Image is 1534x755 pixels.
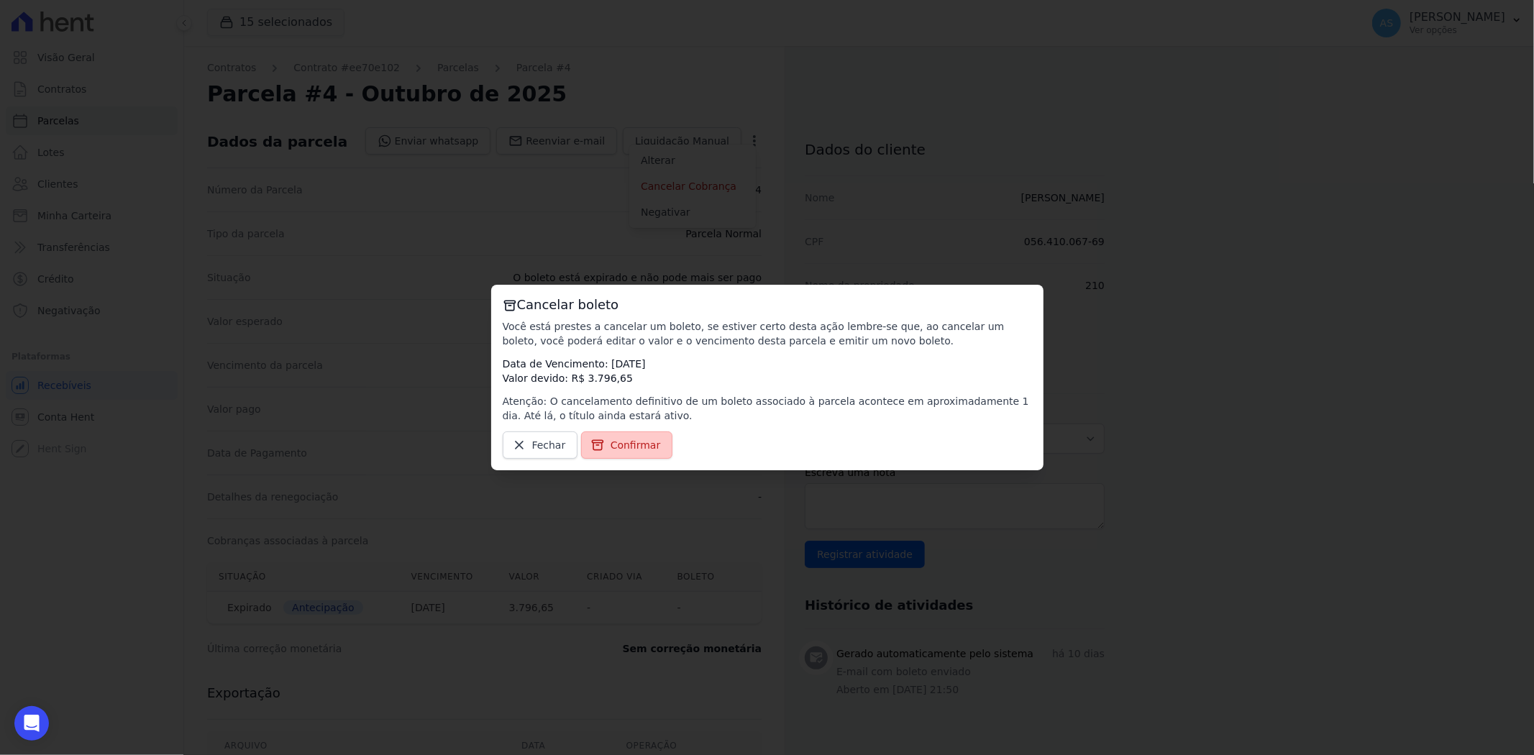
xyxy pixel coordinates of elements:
[503,296,1032,314] h3: Cancelar boleto
[503,319,1032,348] p: Você está prestes a cancelar um boleto, se estiver certo desta ação lembre-se que, ao cancelar um...
[581,431,673,459] a: Confirmar
[14,706,49,741] div: Open Intercom Messenger
[503,357,1032,385] p: Data de Vencimento: [DATE] Valor devido: R$ 3.796,65
[611,438,661,452] span: Confirmar
[503,394,1032,423] p: Atenção: O cancelamento definitivo de um boleto associado à parcela acontece em aproximadamente 1...
[532,438,566,452] span: Fechar
[503,431,578,459] a: Fechar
